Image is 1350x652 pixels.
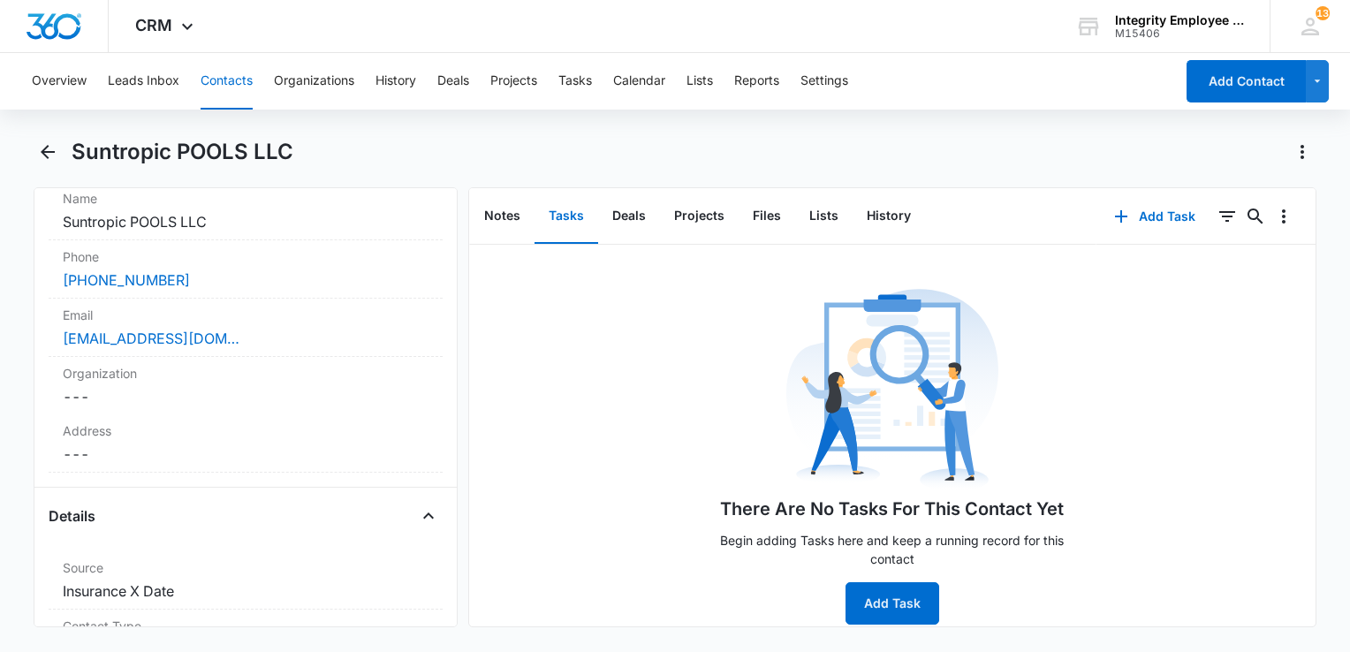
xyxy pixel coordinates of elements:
[707,531,1078,568] p: Begin adding Tasks here and keep a running record for this contact
[535,189,598,244] button: Tasks
[470,189,535,244] button: Notes
[63,558,429,577] label: Source
[686,53,713,110] button: Lists
[63,364,429,383] label: Organization
[63,269,190,291] a: [PHONE_NUMBER]
[1213,202,1241,231] button: Filters
[63,247,429,266] label: Phone
[1288,138,1316,166] button: Actions
[63,211,429,232] dd: Suntropic POOLS LLC
[846,582,939,625] button: Add Task
[49,414,443,473] div: Address---
[49,505,95,527] h4: Details
[135,16,172,34] span: CRM
[63,328,239,349] a: [EMAIL_ADDRESS][DOMAIN_NAME]
[1187,60,1306,102] button: Add Contact
[734,53,779,110] button: Reports
[1270,202,1298,231] button: Overflow Menu
[63,386,429,407] dd: ---
[1096,195,1213,238] button: Add Task
[63,580,429,602] dd: Insurance X Date
[49,299,443,357] div: Email[EMAIL_ADDRESS][DOMAIN_NAME]
[201,53,253,110] button: Contacts
[274,53,354,110] button: Organizations
[63,306,429,324] label: Email
[63,421,429,440] label: Address
[108,53,179,110] button: Leads Inbox
[613,53,665,110] button: Calendar
[1115,13,1244,27] div: account name
[853,189,925,244] button: History
[72,139,293,165] h1: Suntropic POOLS LLC
[34,138,61,166] button: Back
[558,53,592,110] button: Tasks
[49,182,443,240] div: NameSuntropic POOLS LLC
[414,502,443,530] button: Close
[1115,27,1244,40] div: account id
[490,53,537,110] button: Projects
[598,189,660,244] button: Deals
[63,189,429,208] label: Name
[49,240,443,299] div: Phone[PHONE_NUMBER]
[739,189,795,244] button: Files
[800,53,848,110] button: Settings
[49,357,443,414] div: Organization---
[795,189,853,244] button: Lists
[63,444,429,465] dd: ---
[437,53,469,110] button: Deals
[63,617,429,635] label: Contact Type
[1316,6,1330,20] span: 13
[49,551,443,610] div: SourceInsurance X Date
[720,496,1064,522] h1: There Are No Tasks For This Contact Yet
[786,284,998,496] img: No Data
[1241,202,1270,231] button: Search...
[32,53,87,110] button: Overview
[1316,6,1330,20] div: notifications count
[660,189,739,244] button: Projects
[375,53,416,110] button: History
